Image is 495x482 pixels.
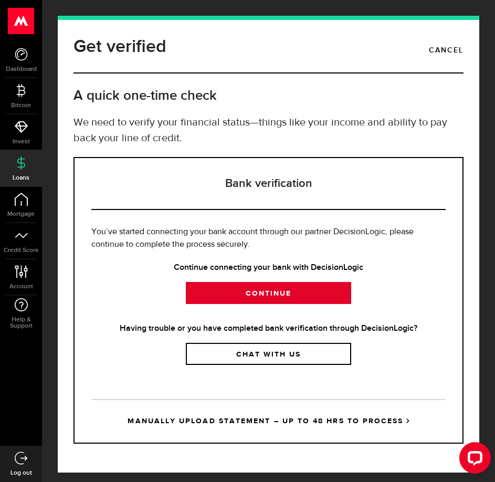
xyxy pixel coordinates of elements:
[91,322,446,335] strong: Having trouble or you have completed bank verification through DecisionLogic?
[73,33,166,60] h1: Get verified
[186,282,351,304] a: Continue
[91,158,446,210] h3: Bank verification
[429,41,464,59] a: Cancel
[451,438,495,482] iframe: LiveChat chat widget
[91,261,446,274] strong: Continue connecting your bank with DecisionLogic
[186,343,351,365] a: Chat with us
[91,228,414,249] span: You’ve started connecting your bank account through our partner DecisionLogic, please continue to...
[73,115,464,146] p: We need to verify your financial status—things like your income and ability to pay back your line...
[73,87,464,104] h2: A quick one-time check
